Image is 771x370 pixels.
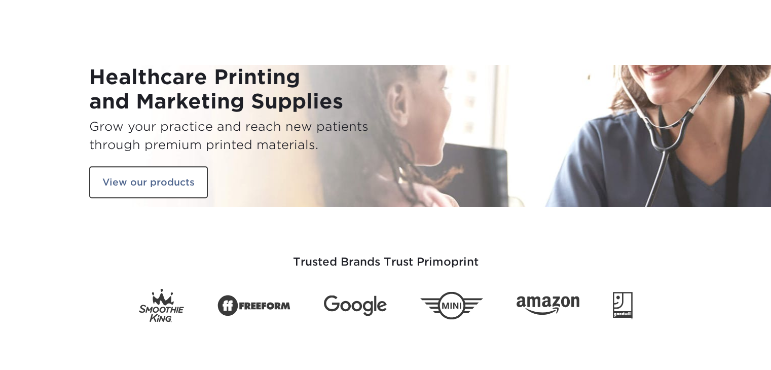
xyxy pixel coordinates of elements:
[517,296,579,315] img: Amazon
[613,292,633,319] img: Goodwill
[737,336,761,360] iframe: Intercom live chat
[217,289,290,322] img: Freeform
[420,291,483,319] img: Mini
[89,118,378,154] h3: Grow your practice and reach new patients through premium printed materials.
[139,289,184,323] img: Smoothie King
[324,295,387,316] img: Google
[3,339,86,366] iframe: Google Customer Reviews
[89,166,208,199] a: View our products
[89,231,682,281] h3: Trusted Brands Trust Primoprint
[89,65,378,114] h1: Healthcare Printing and Marketing Supplies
